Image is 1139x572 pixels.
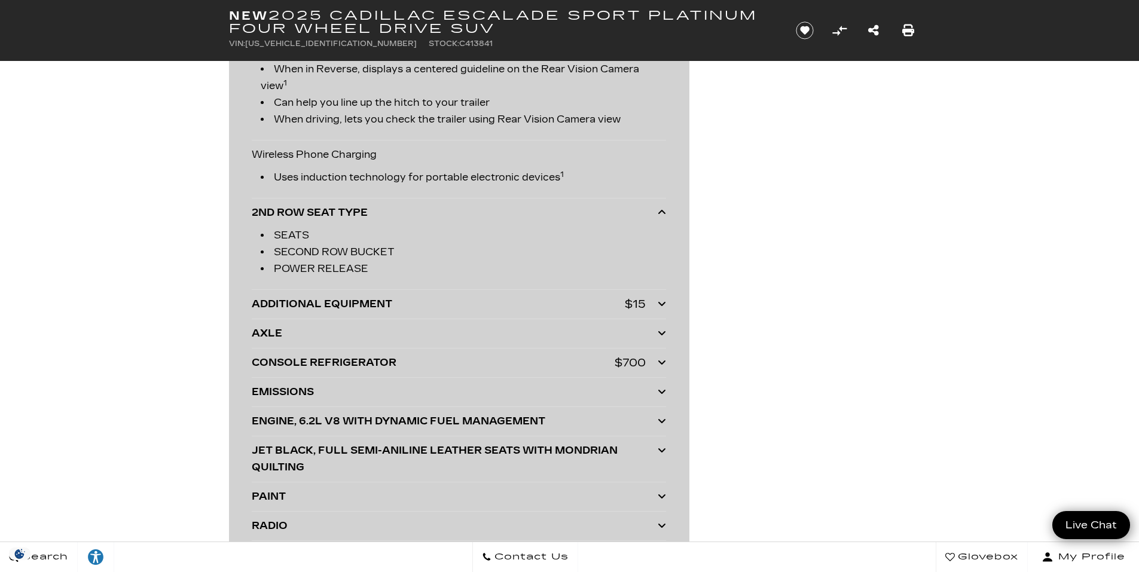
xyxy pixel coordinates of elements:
[252,488,658,505] div: PAINT
[955,549,1018,565] span: Glovebox
[252,354,615,371] div: CONSOLE REFRIGERATOR
[283,79,287,87] sup: 1
[868,22,879,39] a: Share this New 2025 Cadillac Escalade Sport Platinum Four Wheel Drive SUV
[261,94,666,111] li: Can help you line up the hitch to your trailer
[252,296,625,313] div: ADDITIONAL EQUIPMENT
[229,39,245,48] span: VIN:
[78,542,114,572] a: Explore your accessibility options
[615,354,646,371] div: $700
[252,32,666,140] div: Hitch Guidance
[261,244,666,261] li: SECOND ROW BUCKET
[625,296,646,313] div: $15
[429,39,459,48] span: Stock:
[261,261,666,277] li: POWER RELEASE
[459,39,493,48] span: C413841
[229,9,776,35] h1: 2025 Cadillac Escalade Sport Platinum Four Wheel Drive SUV
[245,39,417,48] span: [US_VEHICLE_IDENTIFICATION_NUMBER]
[252,325,658,342] div: AXLE
[1028,542,1139,572] button: Open user profile menu
[1052,511,1130,539] a: Live Chat
[902,22,914,39] a: Print this New 2025 Cadillac Escalade Sport Platinum Four Wheel Drive SUV
[229,8,268,23] strong: New
[252,518,658,534] div: RADIO
[19,549,68,565] span: Search
[252,413,658,430] div: ENGINE, 6.2L V8 WITH DYNAMIC FUEL MANAGEMENT
[252,140,666,198] div: Wireless Phone Charging
[6,547,33,560] section: Click to Open Cookie Consent Modal
[261,111,666,128] li: When driving, lets you check the trailer using Rear Vision Camera view
[792,21,818,40] button: Save vehicle
[936,542,1028,572] a: Glovebox
[1059,518,1123,532] span: Live Chat
[472,542,578,572] a: Contact Us
[252,442,658,476] div: JET BLACK, FULL SEMI-ANILINE LEATHER SEATS WITH MONDRIAN QUILTING
[6,547,33,560] img: Opt-Out Icon
[252,204,658,221] div: 2ND ROW SEAT TYPE
[560,170,564,179] sup: 1
[1054,549,1125,565] span: My Profile
[830,22,848,39] button: Compare Vehicle
[261,227,666,244] li: SEATS
[261,169,666,186] li: Uses induction technology for portable electronic devices
[261,61,666,94] li: When in Reverse, displays a centered guideline on the Rear Vision Camera view
[252,384,658,400] div: EMISSIONS
[491,549,569,565] span: Contact Us
[78,548,114,566] div: Explore your accessibility options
